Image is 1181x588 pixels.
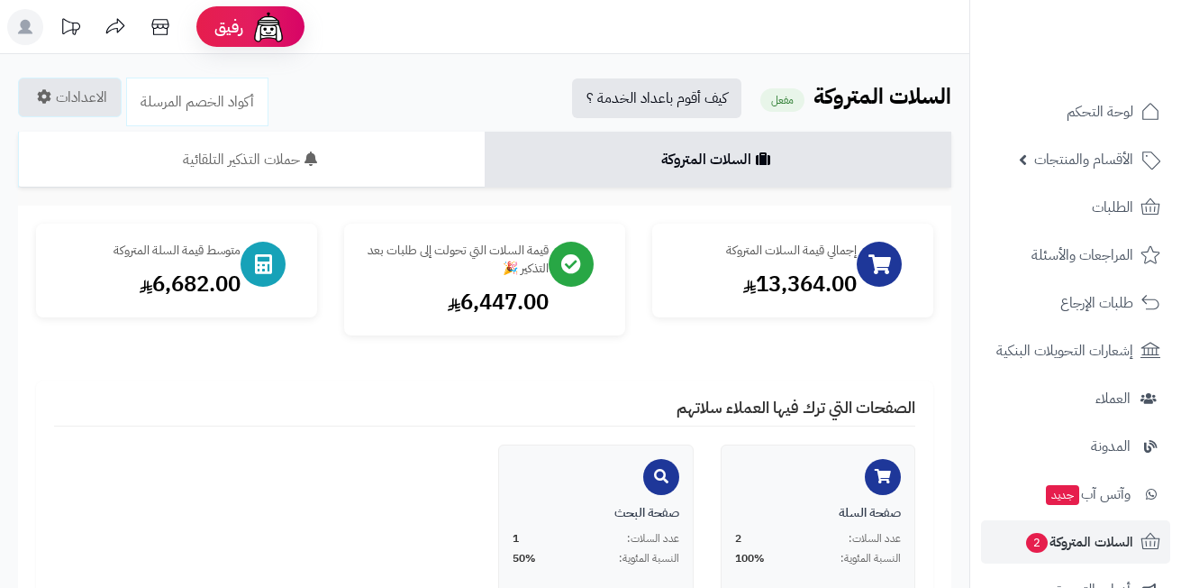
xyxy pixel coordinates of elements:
a: المراجعات والأسئلة [981,234,1170,277]
span: 1 [513,531,519,547]
div: صفحة البحث [513,504,679,522]
span: الطلبات [1092,195,1133,220]
a: لوحة التحكم [981,90,1170,133]
a: الطلبات [981,186,1170,229]
b: السلات المتروكة [813,80,951,113]
div: إجمالي قيمة السلات المتروكة [670,242,857,260]
a: وآتس آبجديد [981,473,1170,516]
a: أكواد الخصم المرسلة [126,78,268,126]
img: logo-2.png [1058,51,1164,88]
span: عدد السلات: [849,531,901,547]
div: 6,447.00 [362,287,549,317]
span: المراجعات والأسئلة [1031,243,1133,268]
a: العملاء [981,377,1170,420]
span: عدد السلات: [627,531,679,547]
a: كيف أقوم باعداد الخدمة ؟ [572,78,741,118]
span: 2 [735,531,741,547]
span: إشعارات التحويلات البنكية [996,338,1133,363]
div: 6,682.00 [54,269,241,299]
span: 2 [1026,533,1048,553]
div: 13,364.00 [670,269,857,299]
a: تحديثات المنصة [48,9,93,50]
span: 100% [735,551,765,566]
div: قيمة السلات التي تحولت إلى طلبات بعد التذكير 🎉 [362,242,549,278]
span: رفيق [214,16,243,38]
span: المدونة [1091,434,1131,459]
img: ai-face.png [250,9,286,45]
div: متوسط قيمة السلة المتروكة [54,242,241,260]
a: طلبات الإرجاع [981,281,1170,325]
span: وآتس آب [1044,482,1131,507]
span: السلات المتروكة [1024,529,1133,555]
a: حملات التذكير التلقائية [18,132,485,188]
span: طلبات الإرجاع [1060,290,1133,316]
span: 50% [513,551,536,566]
span: النسبة المئوية: [840,551,901,566]
span: الأقسام والمنتجات [1034,147,1133,172]
a: الاعدادات [18,78,122,117]
small: مفعل [760,88,804,112]
span: النسبة المئوية: [619,551,679,566]
a: إشعارات التحويلات البنكية [981,329,1170,372]
div: صفحة السلة [735,504,902,522]
span: جديد [1046,485,1079,505]
span: لوحة التحكم [1067,99,1133,124]
a: المدونة [981,425,1170,468]
h4: الصفحات التي ترك فيها العملاء سلاتهم [54,399,915,427]
span: العملاء [1095,386,1131,411]
a: السلات المتروكة [485,132,951,188]
a: السلات المتروكة2 [981,520,1170,564]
